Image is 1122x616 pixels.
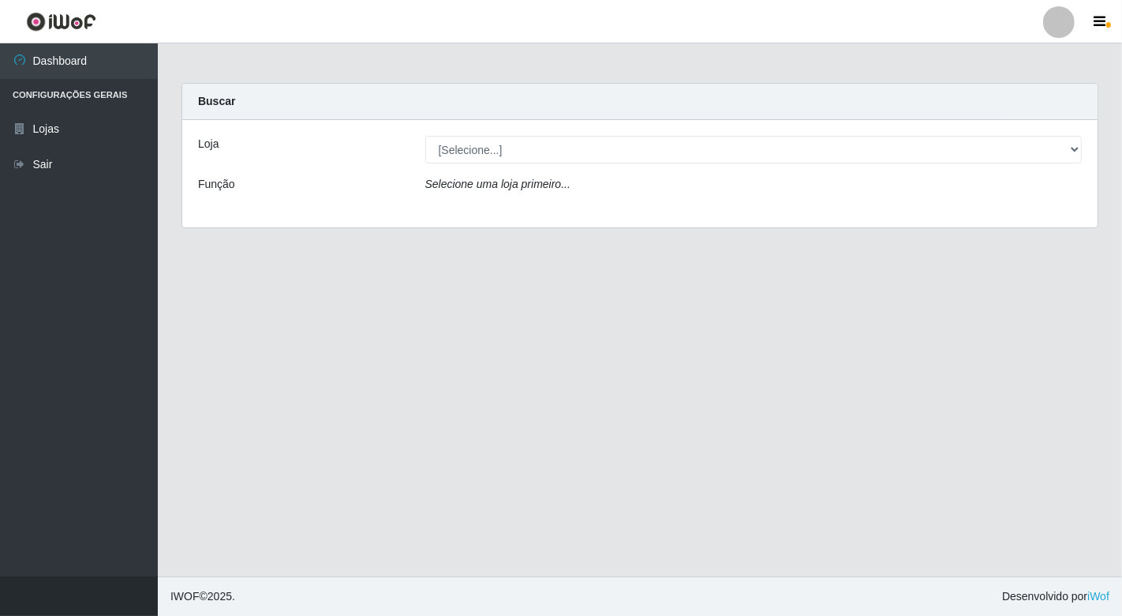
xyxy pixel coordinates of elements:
[1002,588,1109,605] span: Desenvolvido por
[170,588,235,605] span: © 2025 .
[170,590,200,603] span: IWOF
[198,136,219,152] label: Loja
[198,95,235,107] strong: Buscar
[1087,590,1109,603] a: iWof
[26,12,96,32] img: CoreUI Logo
[198,176,235,193] label: Função
[425,178,570,190] i: Selecione uma loja primeiro...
